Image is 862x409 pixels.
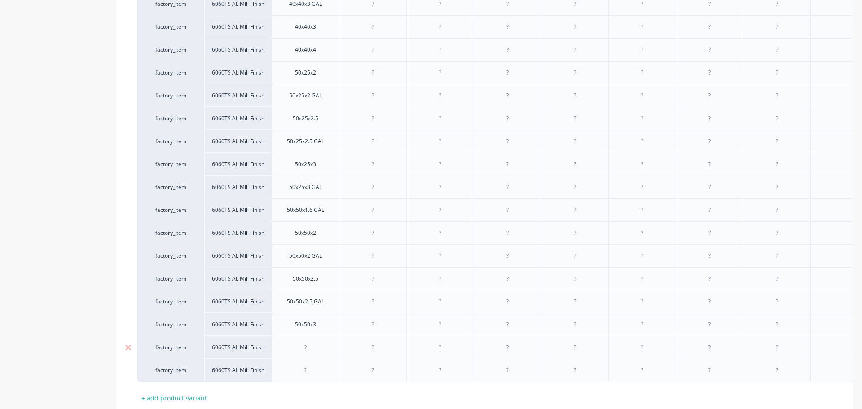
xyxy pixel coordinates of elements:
div: 6060TS AL Mill Finish [204,244,272,267]
div: factory_item [146,275,195,283]
div: 6060TS AL Mill Finish [204,153,272,176]
div: 50x50x2.5 GAL [280,296,331,308]
div: 50x50x2.5 [283,273,328,285]
div: factory_item [146,206,195,214]
div: 50x50x2 GAL [282,250,329,262]
div: 6060TS AL Mill Finish [204,176,272,198]
div: 6060TS AL Mill Finish [204,221,272,244]
div: factory_item [146,366,195,374]
div: factory_item [146,46,195,54]
div: 6060TS AL Mill Finish [204,107,272,130]
div: 50x25x3 [283,158,328,170]
div: 6060TS AL Mill Finish [204,61,272,84]
div: 6060TS AL Mill Finish [204,313,272,336]
div: 6060TS AL Mill Finish [204,267,272,290]
div: factory_item [146,92,195,100]
div: factory_item [146,183,195,191]
div: 6060TS AL Mill Finish [204,15,272,38]
div: 50x25x2.5 [283,113,328,124]
div: 6060TS AL Mill Finish [204,84,272,107]
div: factory_item [146,343,195,352]
div: 50x25x2.5 GAL [280,136,331,147]
div: factory_item [146,229,195,237]
div: 6060TS AL Mill Finish [204,130,272,153]
div: factory_item [146,69,195,77]
div: 6060TS AL Mill Finish [204,290,272,313]
div: 40x40x3 [283,21,328,33]
div: 50x50x3 [283,319,328,330]
div: 50x50x1.6 GAL [280,204,331,216]
div: 6060TS AL Mill Finish [204,359,272,382]
div: factory_item [146,160,195,168]
div: 50x50x2 [283,227,328,239]
div: factory_item [146,137,195,145]
div: factory_item [146,252,195,260]
div: 6060TS AL Mill Finish [204,38,272,61]
div: factory_item [146,298,195,306]
div: 50x25x2 GAL [282,90,329,101]
div: factory_item [146,114,195,123]
div: 6060TS AL Mill Finish [204,198,272,221]
div: 40x40x4 [283,44,328,56]
div: factory_item [146,321,195,329]
div: + add product variant [137,391,211,405]
div: 6060TS AL Mill Finish [204,336,272,359]
div: 50x25x2 [283,67,328,79]
div: factory_item [146,23,195,31]
div: 50x25x3 GAL [282,181,329,193]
